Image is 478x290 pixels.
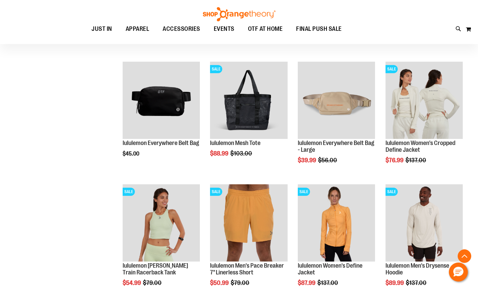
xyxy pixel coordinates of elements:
span: SALE [298,188,310,196]
img: Product image for lululemon Wunder Train Racerback Tank [123,184,200,262]
span: $87.99 [298,279,316,286]
a: lululemon [PERSON_NAME] Train Racerback Tank [123,262,188,276]
span: $88.99 [210,150,229,157]
a: Product image for lululemon Wunder Train Racerback TankSALE [123,184,200,263]
div: product [207,58,291,174]
button: Back To Top [458,249,471,263]
a: Product image for lululemon Pace Breaker Short 7in LinerlessSALE [210,184,287,263]
span: $137.00 [406,157,427,164]
span: OTF AT HOME [248,21,283,37]
div: product [119,58,203,174]
span: $89.99 [386,279,405,286]
a: EVENTS [207,21,241,37]
a: Product image for lululemon Mesh ToteSALE [210,62,287,140]
span: $39.99 [298,157,317,164]
a: OTF AT HOME [241,21,290,37]
span: SALE [210,188,222,196]
span: $103.00 [230,150,253,157]
a: JUST IN [85,21,119,37]
a: lululemon Women's Define Jacket [298,262,362,276]
button: Hello, have a question? Let’s chat. [449,263,468,282]
span: $137.00 [317,279,339,286]
a: lululemon Everywhere Belt Bag [123,62,200,140]
a: lululemon Mesh Tote [210,140,261,146]
a: Product image for lululemon Mens Drysense Hoodie BoneSALE [386,184,463,263]
span: APPAREL [126,21,149,37]
span: $76.99 [386,157,404,164]
img: Shop Orangetheory [202,7,276,21]
span: $50.99 [210,279,230,286]
img: Product image for lululemon Everywhere Belt Bag Large [298,62,375,139]
a: lululemon Men's Drysense Hoodie [386,262,449,276]
span: SALE [386,188,398,196]
a: lululemon Women's Cropped Define Jacket [386,140,455,153]
span: EVENTS [214,21,234,37]
a: Product image for lululemon Define Jacket CroppedSALE [386,62,463,140]
span: JUST IN [91,21,112,37]
div: product [382,58,466,181]
span: $79.00 [231,279,250,286]
span: SALE [386,65,398,73]
img: Product image for lululemon Define Jacket Cropped [386,62,463,139]
a: Product image for lululemon Define JacketSALE [298,184,375,263]
img: Product image for lululemon Pace Breaker Short 7in Linerless [210,184,287,262]
span: $45.00 [123,151,140,157]
span: SALE [123,188,135,196]
span: ACCESSORIES [163,21,200,37]
a: APPAREL [119,21,156,37]
a: lululemon Men's Pace Breaker 7" Linerless Short [210,262,284,276]
a: FINAL PUSH SALE [289,21,349,37]
a: Product image for lululemon Everywhere Belt Bag Large [298,62,375,140]
img: lululemon Everywhere Belt Bag [123,62,200,139]
span: SALE [210,65,222,73]
span: $54.99 [123,279,142,286]
img: Product image for lululemon Mesh Tote [210,62,287,139]
span: $79.00 [143,279,163,286]
img: Product image for lululemon Define Jacket [298,184,375,262]
span: $137.00 [406,279,428,286]
img: Product image for lululemon Mens Drysense Hoodie Bone [386,184,463,262]
span: $56.00 [318,157,338,164]
a: lululemon Everywhere Belt Bag [123,140,199,146]
span: FINAL PUSH SALE [296,21,342,37]
div: product [294,58,378,181]
a: ACCESSORIES [156,21,207,37]
a: lululemon Everywhere Belt Bag - Large [298,140,374,153]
